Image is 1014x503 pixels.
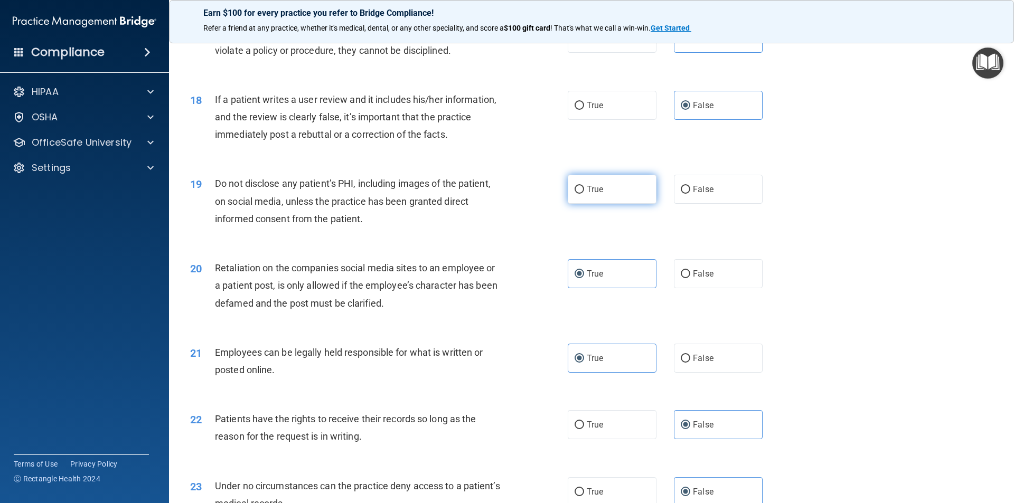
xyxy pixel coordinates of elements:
[681,270,690,278] input: False
[504,24,550,32] strong: $100 gift card
[681,355,690,363] input: False
[13,136,154,149] a: OfficeSafe University
[681,421,690,429] input: False
[13,162,154,174] a: Settings
[32,136,132,149] p: OfficeSafe University
[575,488,584,496] input: True
[972,48,1003,79] button: Open Resource Center
[681,102,690,110] input: False
[587,100,603,110] span: True
[550,24,651,32] span: ! That's what we call a win-win.
[13,11,156,32] img: PMB logo
[693,487,713,497] span: False
[575,186,584,194] input: True
[575,102,584,110] input: True
[31,45,105,60] h4: Compliance
[575,355,584,363] input: True
[215,94,496,140] span: If a patient writes a user review and it includes his/her information, and the review is clearly ...
[215,347,483,375] span: Employees can be legally held responsible for what is written or posted online.
[32,162,71,174] p: Settings
[575,270,584,278] input: True
[215,178,491,224] span: Do not disclose any patient’s PHI, including images of the patient, on social media, unless the p...
[587,353,603,363] span: True
[13,111,154,124] a: OSHA
[215,27,483,55] span: If employees are not trained on HIPAA laws and they accidently violate a policy or procedure, the...
[651,24,691,32] a: Get Started
[587,184,603,194] span: True
[190,94,202,107] span: 18
[190,347,202,359] span: 21
[14,473,100,484] span: Ⓒ Rectangle Health 2024
[190,413,202,426] span: 22
[681,186,690,194] input: False
[13,86,154,98] a: HIPAA
[587,487,603,497] span: True
[693,100,713,110] span: False
[693,269,713,279] span: False
[32,111,58,124] p: OSHA
[190,178,202,191] span: 19
[190,262,202,275] span: 20
[32,86,59,98] p: HIPAA
[215,262,497,308] span: Retaliation on the companies social media sites to an employee or a patient post, is only allowed...
[693,353,713,363] span: False
[190,480,202,493] span: 23
[587,420,603,430] span: True
[203,24,504,32] span: Refer a friend at any practice, whether it's medical, dental, or any other speciality, and score a
[587,269,603,279] span: True
[651,24,690,32] strong: Get Started
[215,413,476,442] span: Patients have the rights to receive their records so long as the reason for the request is in wri...
[681,488,690,496] input: False
[575,421,584,429] input: True
[14,459,58,469] a: Terms of Use
[693,420,713,430] span: False
[693,184,713,194] span: False
[70,459,118,469] a: Privacy Policy
[203,8,980,18] p: Earn $100 for every practice you refer to Bridge Compliance!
